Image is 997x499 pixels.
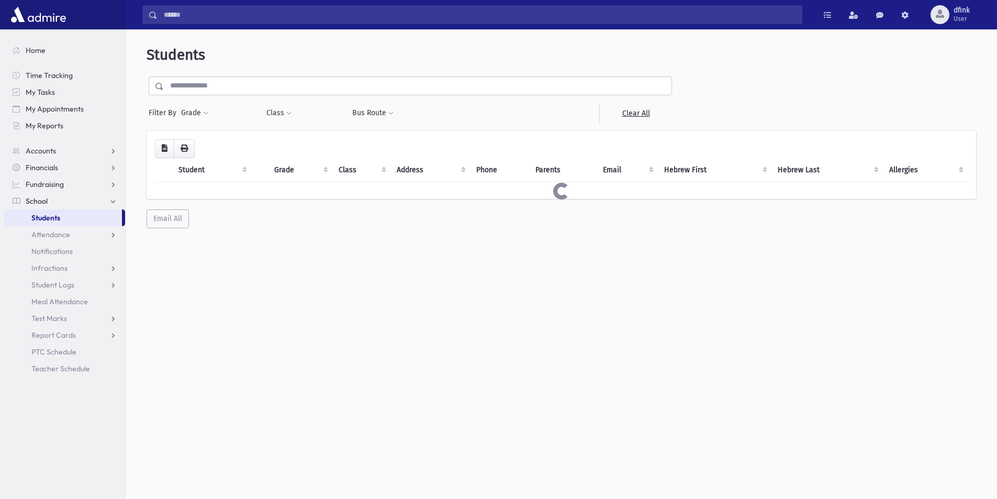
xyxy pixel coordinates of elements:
button: Print [174,139,195,158]
th: Hebrew Last [771,158,883,182]
a: Meal Attendance [4,293,125,310]
th: Hebrew First [658,158,771,182]
span: Teacher Schedule [31,364,90,373]
span: Filter By [149,107,181,118]
a: My Reports [4,117,125,134]
span: Infractions [31,263,68,273]
span: Students [31,213,60,223]
a: PTC Schedule [4,343,125,360]
th: Allergies [883,158,968,182]
th: Grade [268,158,332,182]
button: Class [266,104,292,123]
th: Class [332,158,391,182]
img: AdmirePro [8,4,69,25]
span: My Appointments [26,104,84,114]
a: Infractions [4,260,125,276]
a: School [4,193,125,209]
a: Teacher Schedule [4,360,125,377]
a: Students [4,209,122,226]
span: Students [147,46,205,63]
th: Address [390,158,470,182]
span: PTC Schedule [31,347,76,357]
th: Email [597,158,658,182]
span: School [26,196,48,206]
span: My Reports [26,121,63,130]
span: Fundraising [26,180,64,189]
a: Home [4,42,125,59]
a: Clear All [599,104,672,123]
th: Student [172,158,251,182]
a: Time Tracking [4,67,125,84]
a: My Tasks [4,84,125,101]
span: Attendance [31,230,70,239]
a: Financials [4,159,125,176]
span: Report Cards [31,330,76,340]
span: Test Marks [31,314,67,323]
th: Phone [470,158,529,182]
a: Report Cards [4,327,125,343]
a: Notifications [4,243,125,260]
span: Home [26,46,46,55]
a: Student Logs [4,276,125,293]
span: Time Tracking [26,71,73,80]
input: Search [158,5,802,24]
button: CSV [155,139,174,158]
a: Test Marks [4,310,125,327]
span: Financials [26,163,58,172]
span: User [954,15,970,23]
button: Grade [181,104,209,123]
span: Notifications [31,247,73,256]
span: Meal Attendance [31,297,88,306]
span: dfink [954,6,970,15]
button: Email All [147,209,189,228]
th: Parents [529,158,597,182]
span: Accounts [26,146,56,156]
span: Student Logs [31,280,74,290]
a: Fundraising [4,176,125,193]
span: My Tasks [26,87,55,97]
a: Attendance [4,226,125,243]
a: Accounts [4,142,125,159]
a: My Appointments [4,101,125,117]
button: Bus Route [352,104,394,123]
